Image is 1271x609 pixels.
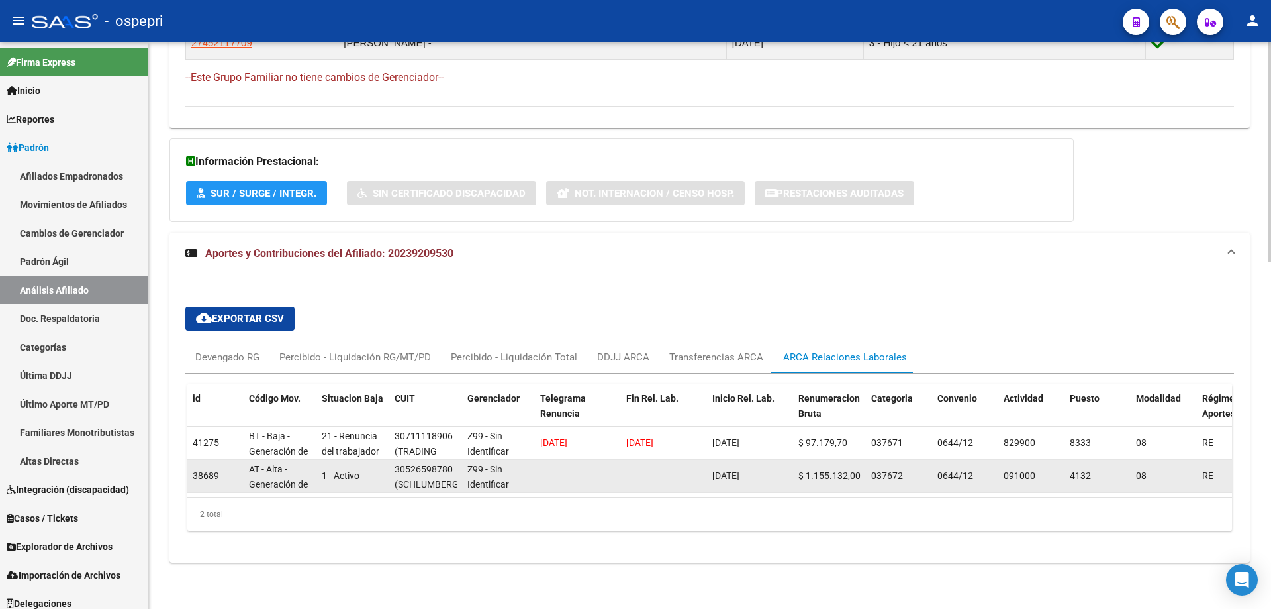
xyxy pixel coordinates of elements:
span: 27452117709 [191,37,252,48]
span: 4132 [1070,471,1091,481]
span: $ 97.179,70 [798,437,847,448]
span: 38689 [193,471,219,481]
span: 0644/12 [937,471,973,481]
span: AT - Alta - Generación de clave [249,464,308,505]
h3: Información Prestacional: [186,152,1057,171]
span: Z99 - Sin Identificar [467,464,509,490]
span: Actividad [1004,393,1043,404]
span: 8333 [1070,437,1091,448]
datatable-header-cell: Gerenciador [462,384,535,443]
td: 3 - Hijo < 21 años [863,27,1145,59]
h4: --Este Grupo Familiar no tiene cambios de Gerenciador-- [185,70,1234,85]
span: Reportes [7,112,54,127]
datatable-header-cell: Fin Rel. Lab. [621,384,707,443]
span: Aportes y Contribuciones del Afiliado: 20239209530 [205,247,453,260]
span: Gerenciador [467,393,520,404]
mat-icon: cloud_download [196,310,212,326]
span: Código Mov. [249,393,301,404]
button: Not. Internacion / Censo Hosp. [546,181,745,205]
span: 08 [1136,471,1147,481]
datatable-header-cell: Situacion Baja [316,384,389,443]
datatable-header-cell: Régimen Aportes [1197,384,1263,443]
span: Explorador de Archivos [7,539,113,554]
span: [DATE] [712,437,739,448]
mat-icon: menu [11,13,26,28]
datatable-header-cell: Modalidad [1131,384,1197,443]
span: Exportar CSV [196,313,284,325]
span: Integración (discapacidad) [7,482,129,497]
span: Puesto [1070,393,1100,404]
div: Transferencias ARCA [669,350,763,364]
span: Convenio [937,393,977,404]
datatable-header-cell: Convenio [932,384,998,443]
span: - ospepri [105,7,163,36]
div: 30526598780 [395,462,453,477]
span: CUIT [395,393,415,404]
span: Telegrama Renuncia [540,393,586,419]
span: 037672 [871,471,903,481]
mat-expansion-panel-header: Aportes y Contribuciones del Afiliado: 20239209530 [169,233,1250,275]
div: Percibido - Liquidación Total [451,350,577,364]
span: 1 - Activo [322,471,359,481]
span: [DATE] [712,471,739,481]
datatable-header-cell: Telegrama Renuncia [535,384,621,443]
div: 30711118906 [395,429,453,444]
span: [DATE] [626,437,653,448]
span: SUR / SURGE / INTEGR. [211,188,316,199]
span: 41275 [193,437,219,448]
span: Padrón [7,140,49,155]
span: Not. Internacion / Censo Hosp. [575,188,734,199]
span: 037671 [871,437,903,448]
span: [DATE] [540,437,567,448]
td: [PERSON_NAME] - [338,27,726,59]
span: RE [1202,437,1213,448]
span: $ 1.155.132,00 [798,471,861,481]
div: 2 total [187,498,1232,531]
span: Inicio Rel. Lab. [712,393,775,404]
button: Sin Certificado Discapacidad [347,181,536,205]
datatable-header-cell: CUIT [389,384,462,443]
div: Percibido - Liquidación RG/MT/PD [279,350,431,364]
span: BT - Baja - Generación de Clave [249,431,308,472]
span: Inicio [7,83,40,98]
span: 21 - Renuncia del trabajador / ART.240 - LCT / ART.64 Inc.a) L22248 y otras [322,431,379,517]
span: 08 [1136,437,1147,448]
span: RE [1202,471,1213,481]
button: Exportar CSV [185,307,295,331]
datatable-header-cell: Actividad [998,384,1064,443]
div: Aportes y Contribuciones del Afiliado: 20239209530 [169,275,1250,563]
datatable-header-cell: id [187,384,244,443]
button: Prestaciones Auditadas [755,181,914,205]
span: Firma Express [7,55,75,70]
td: [DATE] [726,27,863,59]
span: Casos / Tickets [7,511,78,526]
div: Open Intercom Messenger [1226,564,1258,596]
span: Prestaciones Auditadas [777,188,904,199]
span: (TRADING SERVICIOS SA) [395,446,457,472]
span: 829900 [1004,437,1035,448]
datatable-header-cell: Categoria [866,384,932,443]
span: id [193,393,201,404]
div: DDJJ ARCA [597,350,649,364]
span: Régimen Aportes [1202,393,1240,419]
span: 0644/12 [937,437,973,448]
mat-icon: person [1245,13,1260,28]
div: ARCA Relaciones Laborales [783,350,907,364]
span: (SCHLUMBERGER ARGENTINA S. A.) [395,479,470,520]
span: Importación de Archivos [7,568,120,582]
span: Situacion Baja [322,393,383,404]
span: Renumeracion Bruta [798,393,860,419]
span: Modalidad [1136,393,1181,404]
datatable-header-cell: Renumeracion Bruta [793,384,866,443]
button: SUR / SURGE / INTEGR. [186,181,327,205]
datatable-header-cell: Inicio Rel. Lab. [707,384,793,443]
span: Categoria [871,393,913,404]
datatable-header-cell: Puesto [1064,384,1131,443]
span: Fin Rel. Lab. [626,393,679,404]
span: Z99 - Sin Identificar [467,431,509,457]
span: Sin Certificado Discapacidad [373,188,526,199]
datatable-header-cell: Código Mov. [244,384,316,443]
div: Devengado RG [195,350,259,364]
span: 091000 [1004,471,1035,481]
